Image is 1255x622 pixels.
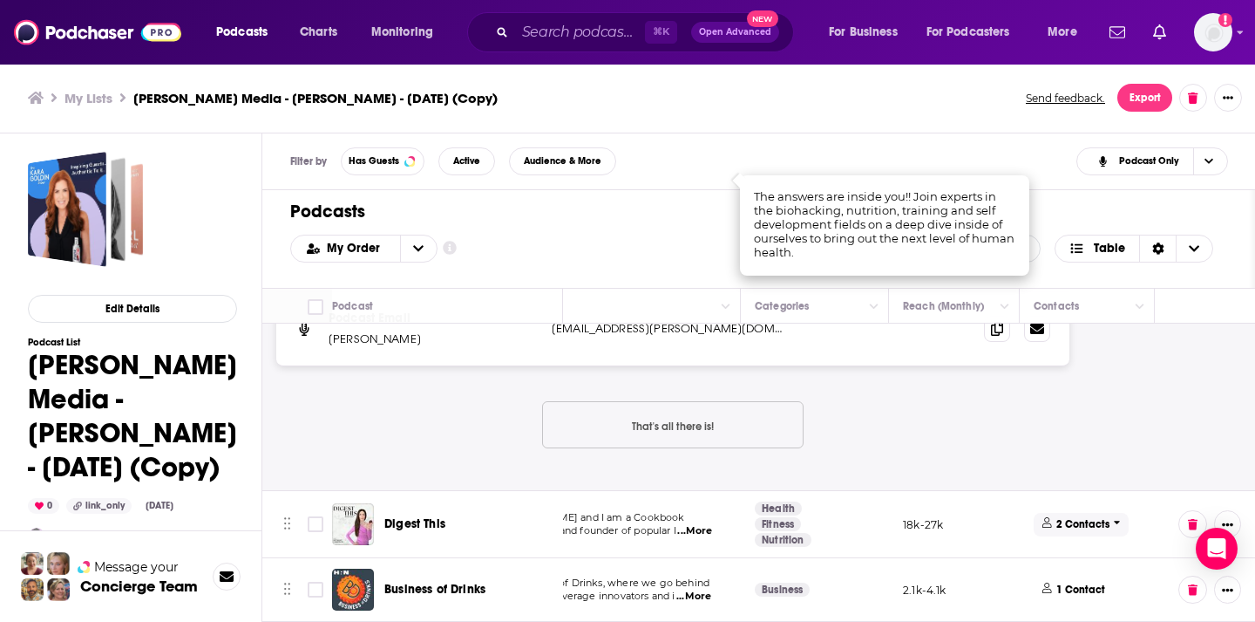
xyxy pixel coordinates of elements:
span: Podcasts [216,20,268,44]
button: 1 Contact [1034,569,1119,611]
div: Sort Direction [1139,236,1176,262]
span: Business of Drinks [384,582,485,597]
span: Digest This [384,516,445,531]
span: Table [1094,243,1125,255]
button: open menu [817,18,919,46]
button: Nothing here. [542,401,804,448]
a: Fitness [755,517,801,531]
span: Monitoring [371,20,433,44]
a: Business of Drinks [384,581,485,598]
span: More [1048,20,1077,44]
span: ⌘ K [645,21,677,44]
button: Edit Details [28,295,237,323]
span: My Order [327,243,386,255]
button: Show More Button [1214,510,1241,538]
button: 2 Contacts [1034,502,1134,547]
img: Abby Mayo [28,528,45,545]
p: 2.1k-4.1k [903,583,946,598]
a: My Lists [64,90,112,106]
input: Search podcasts, credits, & more... [515,18,645,46]
span: The answers are inside you!! Join experts in the biohacking, nutrition, training and self develop... [754,189,1014,259]
div: Open Intercom Messenger [1196,528,1238,570]
button: Choose View [1055,235,1214,263]
span: New [747,10,778,27]
h3: Filter by [290,155,327,167]
p: [PERSON_NAME] [329,331,538,348]
span: the bottle, interviewing beverage innovators and i [432,590,675,602]
button: open menu [1035,18,1099,46]
span: Toggle select row [308,516,323,532]
button: Show More Button [1214,576,1241,604]
a: Hannah Cranston Media - Alyssa Miky - Sept. 16, 2025 (Copy) [28,152,143,267]
button: Move [282,578,293,604]
span: Toggle select row [308,582,323,598]
h1: [PERSON_NAME] Media - [PERSON_NAME] - [DATE] (Copy) [28,348,237,484]
p: [EMAIL_ADDRESS][PERSON_NAME][DOMAIN_NAME] [552,320,783,338]
button: open menu [400,236,437,262]
button: Column Actions [716,297,736,318]
h1: Podcasts [290,201,1213,222]
div: Podcast [332,296,373,317]
a: Show notifications dropdown [1102,17,1132,47]
h3: Concierge Team [80,578,198,595]
button: Show profile menu [1194,13,1232,51]
span: Logged in as abbymayo [1194,13,1232,51]
h2: Choose View [1076,147,1228,175]
span: Audience & More [524,156,601,166]
button: Move [282,512,293,538]
button: open menu [291,243,400,255]
span: ...More [676,590,711,604]
button: open menu [204,18,290,46]
span: Charts [300,20,337,44]
div: [DATE] [139,499,180,513]
span: ...More [677,524,712,538]
button: Send feedback. [1021,91,1110,106]
button: Audience & More [509,147,616,175]
button: open menu [915,18,1035,46]
a: Nutrition [755,533,811,547]
span: Has Guests [349,156,399,166]
a: Show additional information [443,240,457,256]
span: Welcome to the Business of Drinks, where we go behind [432,577,709,589]
img: User Profile [1194,13,1232,51]
a: Digest This [384,516,445,533]
button: Open AdvancedNew [691,22,779,43]
span: Author, [PERSON_NAME] and founder of popular I [432,524,676,537]
span: For Podcasters [926,20,1010,44]
button: Export [1117,84,1172,112]
span: Open Advanced [699,28,771,37]
a: Health [755,502,802,516]
a: Business [755,583,810,597]
img: Jon Profile [21,578,44,601]
button: Active [438,147,495,175]
p: 1 Contact [1056,583,1105,598]
img: Business of Drinks [332,569,374,611]
h2: Choose List sort [290,235,438,263]
img: Sydney Profile [21,552,44,575]
div: Search podcasts, credits, & more... [484,12,811,52]
button: Column Actions [1129,297,1150,318]
button: Column Actions [864,297,885,318]
h3: Podcast List [28,337,237,348]
img: Jules Profile [47,552,70,575]
img: Barbara Profile [47,578,70,601]
img: Digest This [332,503,374,545]
h3: [PERSON_NAME] Media - [PERSON_NAME] - [DATE] (Copy) [133,90,498,106]
div: 0 [28,498,59,514]
div: link_only [66,498,132,514]
a: Charts [288,18,348,46]
span: Active [453,156,480,166]
button: Show More Button [1214,84,1242,112]
span: Message your [94,558,179,576]
button: Has Guests [341,147,424,175]
img: Podchaser - Follow, Share and Rate Podcasts [14,16,181,49]
span: For Business [829,20,898,44]
button: Column Actions [994,297,1015,318]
